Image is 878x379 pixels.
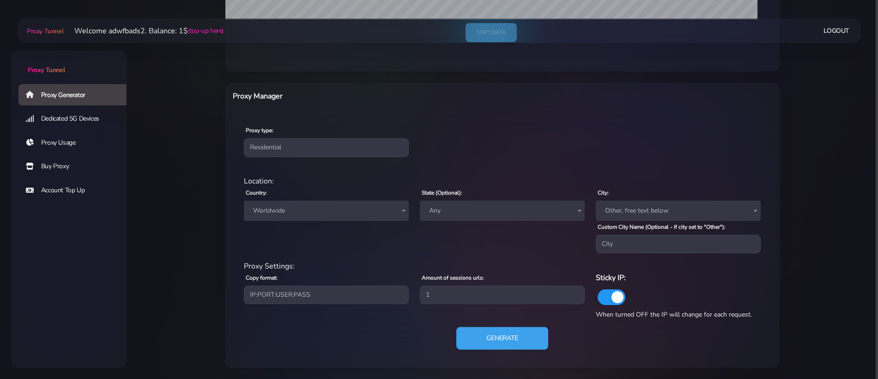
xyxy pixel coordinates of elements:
span: Any [420,201,585,221]
h6: Sticky IP: [596,272,761,284]
span: Proxy Tunnel [28,66,65,74]
label: Proxy type: [246,126,273,134]
a: Proxy Generator [18,84,134,105]
a: Account Top Up [18,180,134,201]
span: When turned OFF the IP will change for each request. [596,310,752,319]
a: Proxy Tunnel [25,24,63,38]
label: Amount of sessions urls: [422,274,484,282]
input: City [596,235,761,253]
span: Proxy Tunnel [27,27,63,36]
a: Logout [824,22,849,39]
a: Buy Proxy [18,156,134,177]
label: Custom City Name (Optional - If city set to "Other"): [598,223,726,231]
a: Proxy Usage [18,132,134,153]
iframe: Webchat Widget [833,334,866,367]
span: Any [425,204,579,217]
label: Copy format: [246,274,278,282]
div: Location: [238,176,767,187]
label: State (Optional): [422,189,462,197]
a: (top-up here) [188,26,224,36]
label: City: [598,189,609,197]
li: Welcome adwfbads2. Balance: 1$ [63,25,224,37]
span: Worldwide [249,204,403,217]
label: Country: [246,189,267,197]
span: Other, free text below [596,201,761,221]
button: Generate [456,327,548,350]
a: Dedicated 5G Devices [18,108,134,129]
h6: Proxy Manager [233,90,543,102]
a: Proxy Tunnel [11,50,127,75]
span: Worldwide [244,201,409,221]
span: Other, free text below [601,204,755,217]
div: Proxy Settings: [238,261,767,272]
